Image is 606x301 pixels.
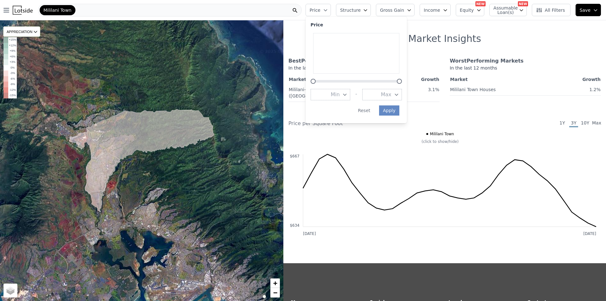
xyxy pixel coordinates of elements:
a: Mililani-Waipio-[GEOGRAPHIC_DATA] ([GEOGRAPHIC_DATA]) Houses [289,84,369,99]
td: +9% [8,48,17,54]
button: Assumable Loan(s) [489,4,527,16]
a: Zoom out [270,288,280,298]
button: Apply [379,105,399,116]
button: Equity [456,4,484,16]
td: +6% [8,54,17,60]
button: Structure [336,4,371,16]
span: 3.1% [428,87,439,92]
text: $634 [290,223,300,228]
div: Best Performing Markets [288,57,440,65]
span: 1Y [558,120,567,127]
img: Lotside [13,6,33,15]
span: Save [580,7,590,13]
span: Max [592,120,601,127]
button: Reset [354,105,374,116]
button: Gross Gain [376,4,415,16]
div: - [355,89,357,100]
span: Equity [460,7,474,13]
div: APPRECIATION [3,26,40,37]
span: Max [381,91,391,98]
span: Gross Gain [380,7,404,13]
div: Price [306,17,407,123]
div: (click to show/hide) [284,139,596,144]
span: Assumable Loan(s) [493,6,514,15]
span: 10Y [581,120,590,127]
button: All Filters [532,4,571,16]
th: Growth [421,75,440,84]
td: -15% [8,93,17,98]
div: Price [311,22,323,28]
div: NEW [475,1,486,6]
div: Worst Performing Markets [450,57,601,65]
span: 3Y [569,120,578,127]
text: [DATE] [583,231,596,236]
button: Save [576,4,601,16]
button: Price [306,4,331,16]
th: Market [450,75,557,84]
span: Min [331,91,340,98]
td: -9% [8,82,17,87]
div: NEW [518,1,528,6]
div: In the last 12 months [450,65,601,75]
span: Price [310,7,320,13]
td: -12% [8,87,17,93]
a: Mililani Town Houses [450,84,496,93]
text: [DATE] [303,231,316,236]
span: Mililani Town [43,7,72,13]
td: +15% [8,37,17,43]
td: +3% [8,59,17,65]
td: +12% [8,43,17,49]
span: Mililani Town [430,131,454,137]
span: All Filters [536,7,565,13]
span: + [273,279,277,287]
span: 1.2% [589,87,601,92]
th: Market [288,75,421,84]
div: Price per Square Foot [288,120,445,127]
div: In the last 12 months [288,65,440,75]
a: Zoom in [270,278,280,288]
button: Income [420,4,451,16]
span: − [273,289,277,297]
td: -3% [8,70,17,76]
span: Structure [340,7,360,13]
h1: Market Insights [408,33,481,44]
th: Growth [557,75,601,84]
a: Layers [3,284,17,298]
span: Income [424,7,440,13]
text: $667 [290,154,300,158]
td: -6% [8,76,17,82]
td: 0% [8,65,17,71]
